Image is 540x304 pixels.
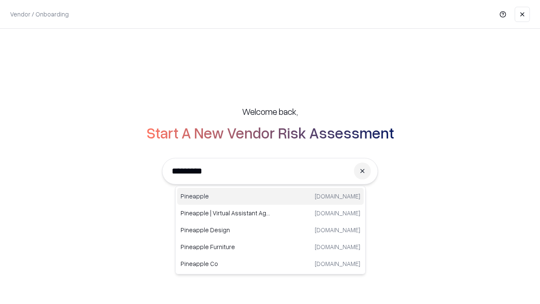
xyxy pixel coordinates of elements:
p: [DOMAIN_NAME] [315,225,360,234]
p: [DOMAIN_NAME] [315,242,360,251]
p: [DOMAIN_NAME] [315,192,360,201]
div: Suggestions [175,186,366,274]
p: Pineapple Furniture [181,242,270,251]
h5: Welcome back, [242,106,298,117]
p: Pineapple | Virtual Assistant Agency [181,209,270,217]
p: [DOMAIN_NAME] [315,259,360,268]
h2: Start A New Vendor Risk Assessment [146,124,394,141]
p: Pineapple [181,192,270,201]
p: Pineapple Co [181,259,270,268]
p: [DOMAIN_NAME] [315,209,360,217]
p: Vendor / Onboarding [10,10,69,19]
p: Pineapple Design [181,225,270,234]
